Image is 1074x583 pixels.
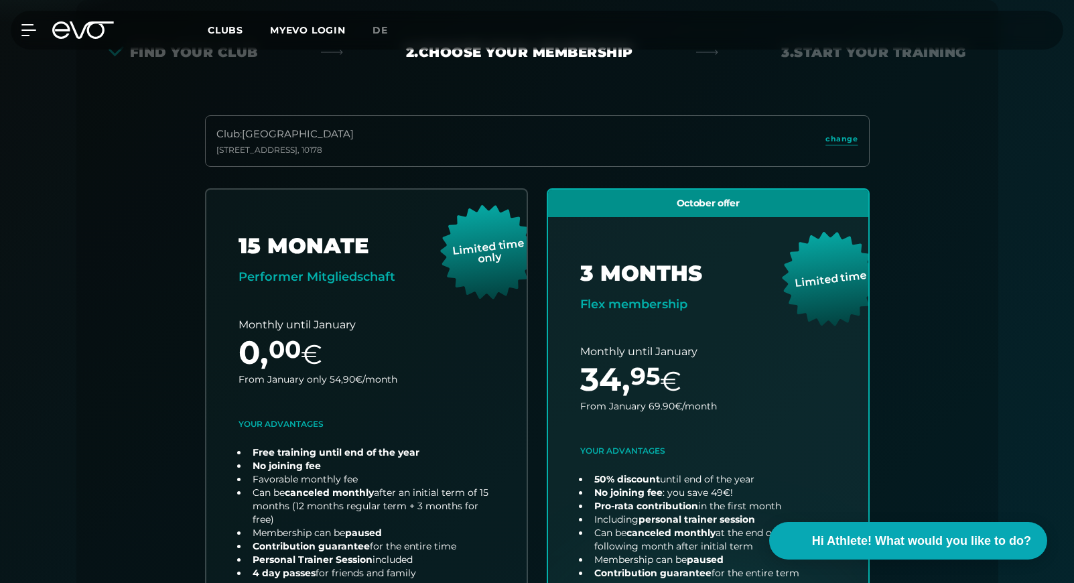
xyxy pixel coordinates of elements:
span: Clubs [208,24,243,36]
a: de [373,23,404,38]
div: Club : [GEOGRAPHIC_DATA] [216,127,354,142]
a: MYEVO LOGIN [270,24,346,36]
span: change [825,133,858,145]
a: Clubs [208,23,270,36]
span: Hi Athlete! What would you like to do? [812,532,1031,550]
span: de [373,24,388,36]
div: [STREET_ADDRESS] , 10178 [216,145,354,155]
button: Hi Athlete! What would you like to do? [769,522,1047,560]
a: change [825,133,858,149]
